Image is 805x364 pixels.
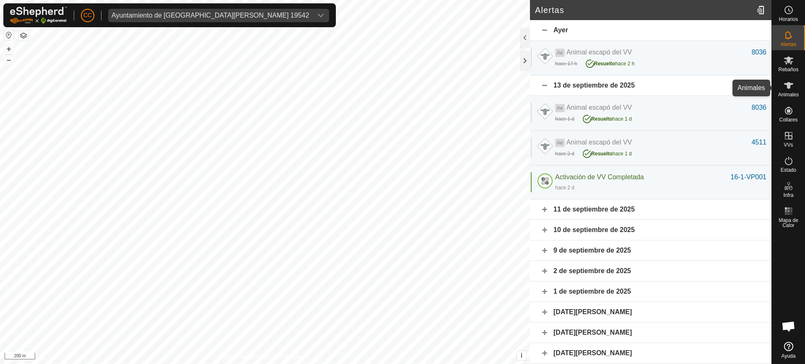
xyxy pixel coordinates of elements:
span: Infra [783,193,793,198]
div: 16-1-VP001 [731,172,766,182]
div: dropdown trigger [312,9,329,22]
div: hace 2 d [555,150,574,157]
div: Chat abierto [776,314,801,339]
span: VVs [784,142,793,147]
span: Rebaños [778,67,798,72]
span: Alertas [781,42,796,47]
div: 9 de septiembre de 2025 [530,240,771,261]
span: Collares [779,117,797,122]
span: Animal escapó del VV [566,104,632,111]
div: hace 1 d [583,147,632,157]
span: Ayuntamiento de Almaraz de Duero 19542 [108,9,312,22]
a: Política de Privacidad [222,353,270,361]
button: + [4,44,14,54]
span: Animales [778,92,799,97]
button: i [517,351,526,360]
div: hace 1 d [583,113,632,123]
span: Animal escapó del VV [566,139,632,146]
span: CC [83,11,92,20]
div: 11 de septiembre de 2025 [530,199,771,220]
span: Animal escapó del VV [566,49,632,56]
div: hace 17 h [555,60,577,67]
div: [DATE][PERSON_NAME] [530,343,771,364]
div: hace 2 d [555,184,574,191]
div: 8036 [751,103,766,113]
span: Ae [555,49,565,57]
div: 8036 [751,47,766,57]
div: [DATE][PERSON_NAME] [530,323,771,343]
span: Ayuda [782,354,796,359]
span: Ae [555,139,565,147]
button: – [4,55,14,65]
button: Restablecer Mapa [4,30,14,40]
img: Logo Gallagher [10,7,67,24]
span: i [521,352,522,359]
span: Estado [781,168,796,173]
div: 10 de septiembre de 2025 [530,220,771,240]
div: Ayuntamiento de [GEOGRAPHIC_DATA][PERSON_NAME] 19542 [112,12,309,19]
div: 1 de septiembre de 2025 [530,281,771,302]
span: Horarios [779,17,798,22]
a: Contáctenos [280,353,308,361]
a: Ayuda [772,338,805,362]
span: Mapa de Calor [774,218,803,228]
div: hace 1 d [555,115,574,123]
span: Activación de VV Completada [555,173,644,181]
span: Resuelto [591,116,613,122]
button: Capas del Mapa [18,31,29,41]
div: [DATE][PERSON_NAME] [530,302,771,323]
span: Resuelto [591,151,613,157]
span: Resuelto [594,61,615,67]
div: 2 de septiembre de 2025 [530,261,771,281]
span: Ae [555,104,565,112]
div: Ayer [530,20,771,41]
h2: Alertas [535,5,753,15]
div: hace 2 h [586,57,635,67]
div: 13 de septiembre de 2025 [530,75,771,96]
div: 4511 [751,137,766,147]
